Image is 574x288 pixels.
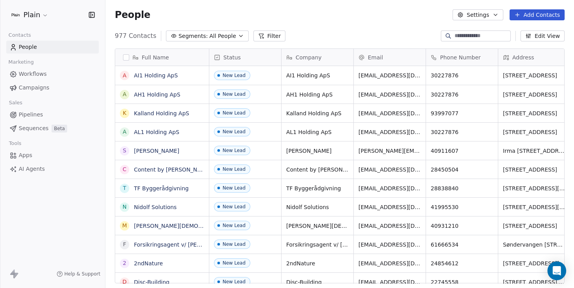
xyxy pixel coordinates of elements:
[19,165,45,173] span: AI Agents
[453,9,503,20] button: Settings
[426,49,498,66] div: Phone Number
[503,241,565,249] span: Søndervangen [STREET_ADDRESS][PERSON_NAME]
[296,54,322,61] span: Company
[354,49,426,66] div: Email
[358,147,421,155] span: [PERSON_NAME][EMAIL_ADDRESS][DOMAIN_NAME]
[122,222,127,230] div: M
[57,271,100,277] a: Help & Support
[358,166,421,174] span: [EMAIL_ADDRESS][DOMAIN_NAME]
[358,91,421,98] span: [EMAIL_ADDRESS][DOMAIN_NAME]
[134,110,189,116] a: Kalland Holding ApS
[6,149,99,162] a: Apps
[431,72,493,79] span: 30227876
[286,259,349,267] span: 2ndNature
[223,279,246,284] div: New Lead
[223,129,246,134] div: New Lead
[123,240,126,249] div: F
[134,72,178,79] a: AI1 Holding ApS
[223,110,246,116] div: New Lead
[286,166,349,174] span: Content by [PERSON_NAME]
[115,66,209,284] div: grid
[11,10,20,20] img: Plain-Logo-Tile.png
[6,163,99,175] a: AI Agents
[358,259,421,267] span: [EMAIL_ADDRESS][DOMAIN_NAME]
[512,54,534,61] span: Address
[431,259,493,267] span: 24854612
[23,10,40,20] span: Plain
[223,73,246,78] div: New Lead
[134,185,189,191] a: TF Byggerådgivning
[209,32,236,40] span: All People
[431,222,493,230] span: 40931210
[358,241,421,249] span: [EMAIL_ADDRESS][DOMAIN_NAME]
[9,8,50,21] button: Plain
[431,278,493,286] span: 22745558
[503,259,565,267] span: [STREET_ADDRESS][PERSON_NAME]
[358,203,421,211] span: [EMAIL_ADDRESS][DOMAIN_NAME]
[358,278,421,286] span: [EMAIL_ADDRESS][DOMAIN_NAME]
[19,84,49,92] span: Campaigns
[64,271,100,277] span: Help & Support
[368,54,383,61] span: Email
[223,241,246,247] div: New Lead
[286,147,349,155] span: [PERSON_NAME]
[19,151,32,159] span: Apps
[123,278,127,286] div: D
[5,56,37,68] span: Marketing
[286,203,349,211] span: Nidolf Solutions
[521,30,565,41] button: Edit View
[142,54,169,61] span: Full Name
[134,148,179,154] a: [PERSON_NAME]
[253,30,286,41] button: Filter
[178,32,208,40] span: Segments:
[123,128,127,136] div: A
[123,165,127,174] div: C
[286,72,349,79] span: AI1 Holding ApS
[134,204,176,210] a: Nidolf Solutions
[223,166,246,172] div: New Lead
[19,124,48,132] span: Sequences
[19,111,43,119] span: Pipelines
[286,109,349,117] span: Kalland Holding ApS
[115,49,209,66] div: Full Name
[134,166,211,173] a: Content by [PERSON_NAME]
[123,72,127,80] div: A
[123,147,127,155] div: S
[5,97,26,109] span: Sales
[358,184,421,192] span: [EMAIL_ADDRESS][DOMAIN_NAME]
[431,128,493,136] span: 30227876
[503,203,565,211] span: [STREET_ADDRESS][PERSON_NAME]
[5,138,25,149] span: Tools
[503,109,565,117] span: [STREET_ADDRESS]
[431,241,493,249] span: 61666534
[52,125,67,132] span: Beta
[431,184,493,192] span: 28838840
[503,166,565,174] span: [STREET_ADDRESS]
[115,9,150,21] span: People
[431,147,493,155] span: 40911607
[286,222,349,230] span: [PERSON_NAME][DEMOGRAPHIC_DATA]
[123,184,127,192] div: T
[358,72,421,79] span: [EMAIL_ADDRESS][DOMAIN_NAME]
[123,259,127,267] div: 2
[134,91,180,98] a: AH1 Holding ApS
[134,223,241,229] a: [PERSON_NAME][DEMOGRAPHIC_DATA]
[19,43,37,51] span: People
[358,128,421,136] span: [EMAIL_ADDRESS][DOMAIN_NAME]
[6,122,99,135] a: SequencesBeta
[6,81,99,94] a: Campaigns
[134,279,169,285] a: Disc-Building
[134,129,179,135] a: AL1 Holding ApS
[5,29,34,41] span: Contacts
[431,166,493,174] span: 28450504
[431,203,493,211] span: 41995530
[358,222,421,230] span: [EMAIL_ADDRESS][DOMAIN_NAME]
[503,278,565,286] span: [STREET_ADDRESS], 2000
[223,54,241,61] span: Status
[286,91,349,98] span: AH1 Holding ApS
[431,109,493,117] span: 93997077
[503,222,565,230] span: [STREET_ADDRESS]
[134,241,234,248] a: Forsikringsagent v/ [PERSON_NAME]
[286,278,349,286] span: Disc-Building
[286,241,349,249] span: Forsikringsagent v/ [PERSON_NAME]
